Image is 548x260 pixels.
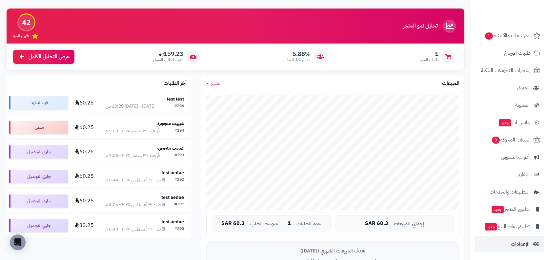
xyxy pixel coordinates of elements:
div: Open Intercom Messenger [10,234,26,250]
span: | [282,221,284,226]
div: #294 [174,128,184,134]
span: عرض التحليل الكامل [29,53,70,61]
span: إجمالي المبيعات: [392,221,424,227]
div: #293 [174,152,184,159]
strong: test aedae [161,169,184,176]
span: 159.23 [153,50,183,58]
span: الشهر [211,79,222,87]
span: متوسط طلب العميل [153,57,183,63]
div: ملغي [9,121,68,134]
strong: test test [167,96,184,102]
span: 60.3 SAR [221,221,245,227]
div: الأربعاء - ٣ سبتمبر ٢٠٢٥ - 9:09 م [105,128,161,134]
div: #296 [174,103,184,110]
span: التقارير [517,170,530,179]
span: طلبات الشهر [419,57,438,63]
span: متوسط الطلب: [249,221,278,227]
span: جديد [485,223,497,231]
div: الأحد - ٣١ أغسطس ٢٠٢٥ - 8:06 م [105,201,165,208]
a: عرض التحليل الكامل [13,50,74,64]
div: الأربعاء - ٣ سبتمبر ٢٠٢٥ - 9:08 م [105,152,161,159]
span: إشعارات التحويلات البنكية [481,66,531,75]
span: الإعدادات [511,239,530,249]
span: أدوات التسويق [501,153,530,162]
span: 1 [288,221,291,227]
span: العملاء [517,83,530,92]
span: 0 [492,137,500,144]
span: 1 [485,32,493,40]
a: التقارير [475,167,544,182]
strong: test aedae [161,218,184,225]
div: #292 [174,177,184,183]
a: إشعارات التحويلات البنكية [475,63,544,78]
span: 60.3 SAR [365,221,388,227]
td: 60.25 [71,164,98,189]
td: 60.25 [71,189,98,213]
span: عدد الطلبات: [295,221,321,227]
td: 33.25 [71,214,98,238]
span: 1 [419,50,438,58]
h3: المبيعات [442,81,459,86]
span: تطبيق المتجر [491,205,530,214]
span: تقييم النمو [13,33,29,39]
a: وآتس آبجديد [475,115,544,130]
a: السلات المتروكة0 [475,132,544,148]
span: طلبات الإرجاع [504,48,531,58]
a: تطبيق نقاط البيعجديد [475,219,544,234]
span: التطبيقات والخدمات [490,187,530,196]
a: أدوات التسويق [475,149,544,165]
a: الإعدادات [475,236,544,252]
h3: آخر الطلبات [164,81,187,86]
img: logo-2.png [503,5,542,19]
a: العملاء [475,80,544,96]
a: تطبيق المتجرجديد [475,201,544,217]
div: جاري التوصيل [9,145,68,158]
strong: غيييث متججرة [157,120,184,127]
span: تطبيق نقاط البيع [484,222,530,231]
div: جاري التوصيل [9,219,68,232]
td: 60.25 [71,91,98,115]
div: قيد التنفيذ [9,96,68,109]
a: المراجعات والأسئلة1 [475,28,544,44]
a: طلبات الإرجاع [475,45,544,61]
span: معدل تكرار الشراء [286,57,311,63]
a: الشهر [206,80,222,87]
div: الأحد - ٣١ أغسطس ٢٠٢٥ - 8:44 م [105,177,165,183]
div: #290 [174,226,184,232]
div: جاري التوصيل [9,170,68,183]
td: 60.25 [71,115,98,139]
a: التطبيقات والخدمات [475,184,544,200]
span: جديد [492,206,504,213]
strong: test aedae [161,194,184,201]
h3: تحليل نمو المتجر [403,23,437,29]
span: وآتس آب [498,118,530,127]
strong: غيييث متججرة [157,145,184,152]
div: هدف المبيعات الشهري ([DATE]) [212,248,454,254]
span: المدونة [515,101,530,110]
td: 60.25 [71,140,98,164]
span: جديد [499,119,511,126]
div: جاري التوصيل [9,195,68,208]
span: المراجعات والأسئلة [484,31,531,40]
div: [DATE] - [DATE] 10:20 ص [105,103,155,110]
div: الأحد - ٣١ أغسطس ٢٠٢٥ - 6:40 م [105,226,165,232]
span: السلات المتروكة [491,135,531,144]
span: 5.88% [286,50,311,58]
div: #291 [174,201,184,208]
a: المدونة [475,97,544,113]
